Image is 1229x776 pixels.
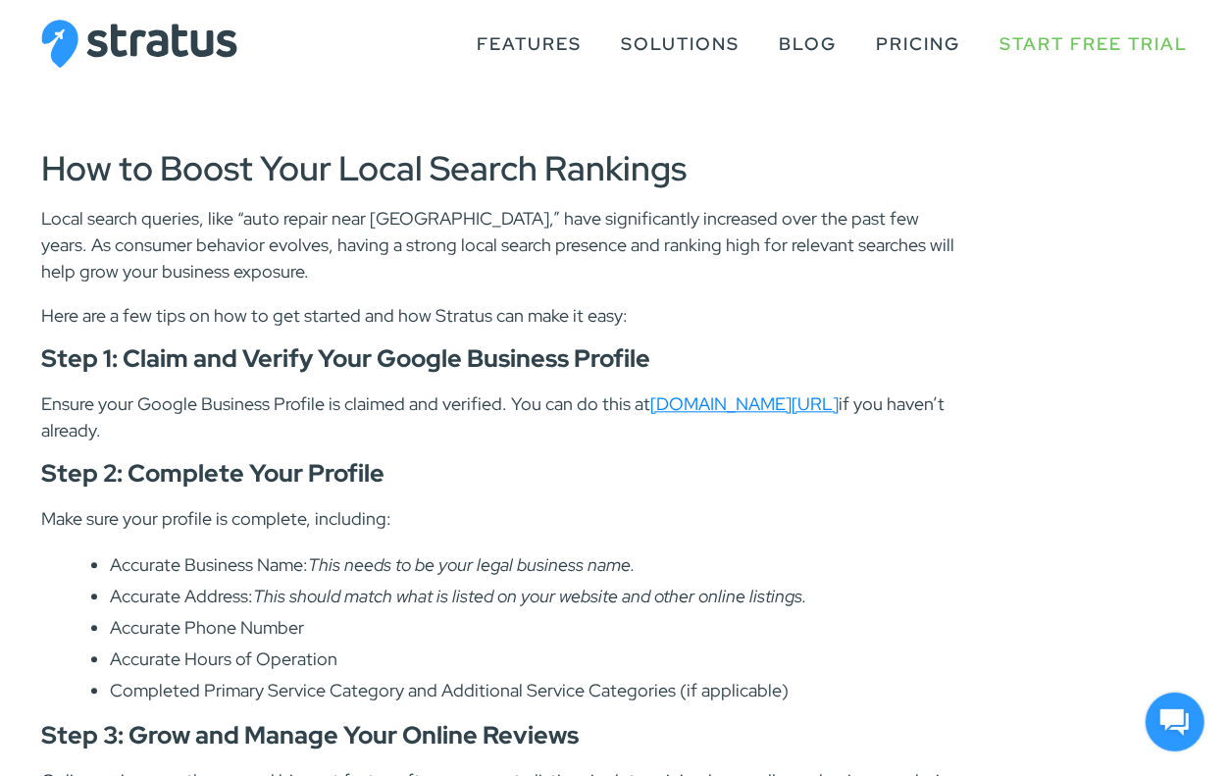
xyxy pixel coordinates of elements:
h4: Step 1: Claim and Verify Your Google Business Profile [41,346,963,371]
img: Stratus [41,20,237,69]
p: Local search queries, like “auto repair near [GEOGRAPHIC_DATA],” have significantly increased ove... [41,205,963,285]
em: This should match what is listed on your website and other online listings. [253,585,807,607]
a: Start Free Trial [999,26,1188,63]
em: This needs to be your legal business name. [308,553,636,576]
h4: Step 2: Complete Your Profile [41,461,963,486]
li: Accurate Address: [110,583,963,609]
a: Solutions [621,26,740,63]
a: Pricing [876,26,960,63]
li: Completed Primary Service Category and Additional Service Categories (if applicable) [110,677,963,703]
h3: How to Boost Your Local Search Rankings [41,151,963,185]
a: Blog [779,26,837,63]
p: Ensure your Google Business Profile is claimed and verified. You can do this at if you haven’t al... [41,390,963,443]
p: Here are a few tips on how to get started and how Stratus can make it easy: [41,302,963,329]
li: Accurate Hours of Operation [110,646,963,672]
li: Accurate Phone Number [110,614,963,641]
a: [DOMAIN_NAME][URL] [650,392,839,415]
p: Make sure your profile is complete, including: [41,505,963,532]
iframe: HelpCrunch [1140,687,1209,756]
h4: Step 3: Grow and Manage Your Online Reviews [41,723,963,748]
a: Features [477,26,582,63]
li: Accurate Business Name: [110,551,963,578]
